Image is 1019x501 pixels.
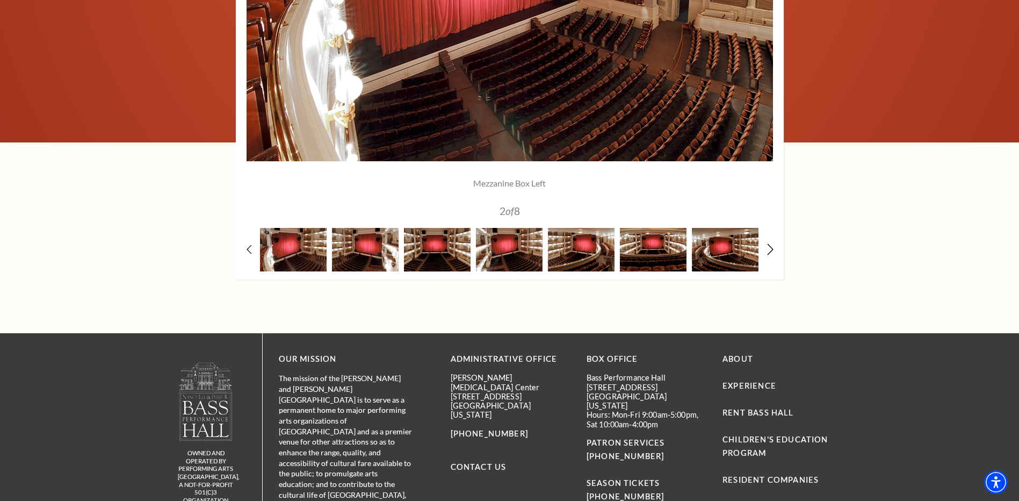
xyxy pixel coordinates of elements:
[548,228,615,271] img: An elegant theater interior featuring a red curtain, tiered seating, and soft lighting.
[279,353,413,366] p: OUR MISSION
[587,392,706,411] p: [GEOGRAPHIC_DATA][US_STATE]
[620,228,686,271] img: A grand theater interior with a red curtain, multiple seating levels, and elegant lighting.
[692,228,758,271] img: A spacious theater interior with a red curtain on stage, surrounded by tiered seating and elegant...
[451,353,570,366] p: Administrative Office
[722,354,753,363] a: About
[984,470,1008,494] div: Accessibility Menu
[332,228,399,271] img: A grand theater interior featuring a red curtain, multiple seating levels, and elegant lighting.
[722,408,793,417] a: Rent Bass Hall
[451,427,570,441] p: [PHONE_NUMBER]
[476,228,543,271] img: A spacious theater interior with a red curtain, multiple seating levels, and elegant lighting.
[587,353,706,366] p: BOX OFFICE
[587,410,706,429] p: Hours: Mon-Fri 9:00am-5:00pm, Sat 10:00am-4:00pm
[260,228,327,271] img: A grand theater interior featuring a red curtain, multiple seating rows, and elegant lighting.
[303,206,717,216] p: 2 8
[451,373,570,392] p: [PERSON_NAME][MEDICAL_DATA] Center
[722,381,776,390] a: Experience
[451,392,570,401] p: [STREET_ADDRESS]
[587,436,706,463] p: PATRON SERVICES [PHONE_NUMBER]
[451,462,507,471] a: Contact Us
[451,401,570,420] p: [GEOGRAPHIC_DATA][US_STATE]
[505,205,514,217] span: of
[404,228,471,271] img: A grand theater interior featuring a red curtain, multiple seating levels, and elegant lighting.
[587,383,706,392] p: [STREET_ADDRESS]
[178,362,233,441] img: owned and operated by Performing Arts Fort Worth, A NOT-FOR-PROFIT 501(C)3 ORGANIZATION
[722,435,828,457] a: Children's Education Program
[722,475,819,484] a: Resident Companies
[587,373,706,382] p: Bass Performance Hall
